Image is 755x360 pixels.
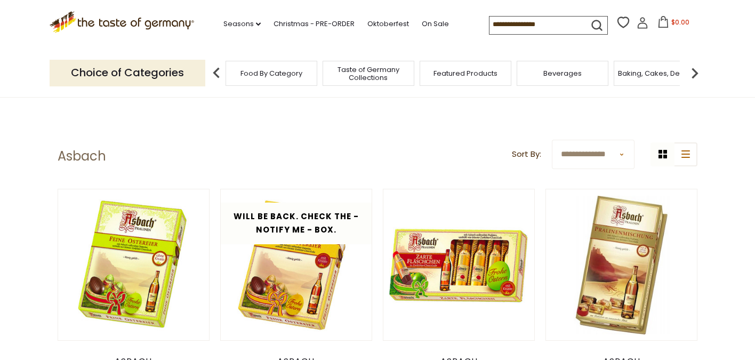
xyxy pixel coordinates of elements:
a: Featured Products [433,69,497,77]
a: Food By Category [240,69,302,77]
span: $0.00 [671,18,689,27]
a: Beverages [543,69,582,77]
p: Choice of Categories [50,60,205,86]
button: $0.00 [650,16,696,32]
a: Seasons [223,18,261,30]
img: Asbach Chocolate Praline Assortment with Brandy in Gift Box [546,189,697,340]
img: next arrow [684,62,705,84]
a: On Sale [422,18,449,30]
a: Oktoberfest [367,18,409,30]
a: Christmas - PRE-ORDER [274,18,355,30]
a: Taste of Germany Collections [326,66,411,82]
img: Asbach Easter Chocolate Eggs Filled with Brandy and Sugar Crust 5.3 oz. - DEAL [221,189,372,340]
h1: Asbach [58,148,106,164]
label: Sort By: [512,148,541,161]
img: previous arrow [206,62,227,84]
img: Asbach Easter Dark Chocolate Brandy Bottles 8 pc. 3.5 oz. - DEAL [383,189,534,340]
a: Baking, Cakes, Desserts [618,69,701,77]
img: Asbach Easter Chocolate Eggs Filled with Brandy 5.3 oz. - DEAL [58,189,209,340]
